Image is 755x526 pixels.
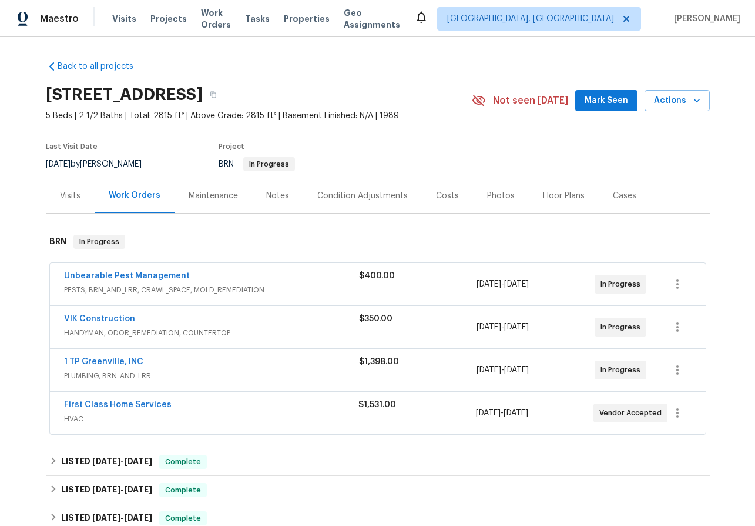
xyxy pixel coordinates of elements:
div: Visits [60,190,80,202]
span: [DATE] [124,514,152,522]
span: - [477,321,529,333]
h2: [STREET_ADDRESS] [46,89,203,101]
span: Vendor Accepted [599,407,666,419]
span: Work Orders [201,7,231,31]
span: In Progress [244,161,294,168]
span: [DATE] [476,409,501,417]
a: 1 TP Greenville, INC [64,358,143,366]
a: VIK Construction [64,315,135,323]
div: BRN In Progress [46,223,710,261]
span: [DATE] [92,514,120,522]
h6: BRN [49,235,66,249]
span: In Progress [600,278,645,290]
button: Copy Address [203,84,224,105]
span: [DATE] [92,485,120,494]
span: [DATE] [92,457,120,465]
div: Costs [436,190,459,202]
div: Maintenance [189,190,238,202]
div: by [PERSON_NAME] [46,157,156,171]
a: Unbearable Pest Management [64,272,190,280]
span: [DATE] [504,280,529,288]
span: $350.00 [359,315,392,323]
span: - [92,514,152,522]
span: - [476,407,528,419]
span: [DATE] [477,280,501,288]
span: [DATE] [477,366,501,374]
div: Notes [266,190,289,202]
span: HVAC [64,413,358,425]
span: BRN [219,160,295,168]
button: Mark Seen [575,90,637,112]
span: $1,531.00 [358,401,396,409]
div: Cases [613,190,636,202]
span: Complete [160,512,206,524]
span: Actions [654,94,700,108]
span: [GEOGRAPHIC_DATA], [GEOGRAPHIC_DATA] [447,13,614,25]
span: [DATE] [504,323,529,331]
span: 5 Beds | 2 1/2 Baths | Total: 2815 ft² | Above Grade: 2815 ft² | Basement Finished: N/A | 1989 [46,110,472,122]
span: Not seen [DATE] [493,95,568,106]
span: PESTS, BRN_AND_LRR, CRAWL_SPACE, MOLD_REMEDIATION [64,284,359,296]
span: In Progress [75,236,124,248]
span: [DATE] [504,366,529,374]
span: Properties [284,13,330,25]
span: Tasks [245,15,270,23]
span: - [92,457,152,465]
span: [DATE] [46,160,71,168]
span: Maestro [40,13,79,25]
div: Work Orders [109,189,160,201]
span: [DATE] [477,323,501,331]
span: - [477,278,529,290]
span: $1,398.00 [359,358,399,366]
span: Geo Assignments [344,7,400,31]
div: Condition Adjustments [317,190,408,202]
span: Projects [150,13,187,25]
h6: LISTED [61,455,152,469]
span: PLUMBING, BRN_AND_LRR [64,370,359,382]
div: LISTED [DATE]-[DATE]Complete [46,476,710,504]
span: In Progress [600,364,645,376]
span: Complete [160,484,206,496]
span: - [477,364,529,376]
span: [PERSON_NAME] [669,13,740,25]
span: Complete [160,456,206,468]
h6: LISTED [61,483,152,497]
div: Photos [487,190,515,202]
h6: LISTED [61,511,152,525]
span: - [92,485,152,494]
span: [DATE] [124,457,152,465]
span: Last Visit Date [46,143,98,150]
div: Floor Plans [543,190,585,202]
a: First Class Home Services [64,401,172,409]
span: Project [219,143,244,150]
span: Mark Seen [585,94,628,108]
span: [DATE] [504,409,528,417]
span: In Progress [600,321,645,333]
a: Back to all projects [46,61,159,72]
span: Visits [112,13,136,25]
span: $400.00 [359,272,395,280]
div: LISTED [DATE]-[DATE]Complete [46,448,710,476]
span: [DATE] [124,485,152,494]
span: HANDYMAN, ODOR_REMEDIATION, COUNTERTOP [64,327,359,339]
button: Actions [645,90,710,112]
